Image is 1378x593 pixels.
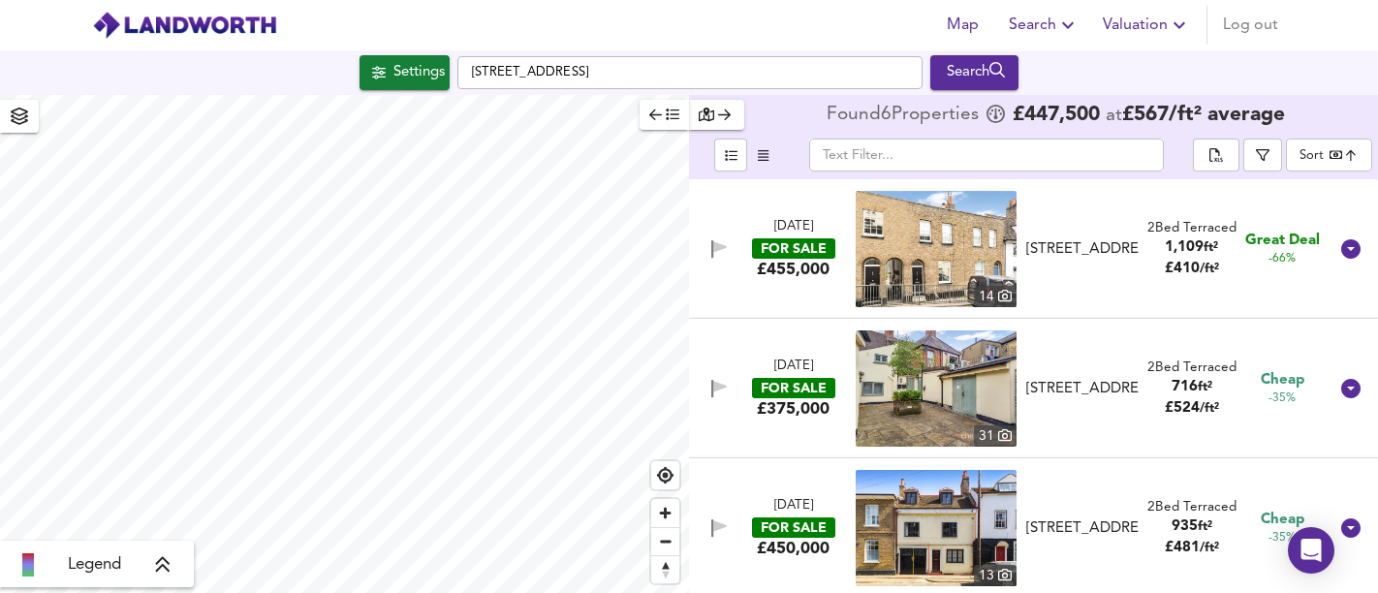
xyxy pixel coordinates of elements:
div: 2 Bed Terraced [1147,359,1237,377]
div: split button [1193,139,1239,172]
span: 716 [1172,380,1198,394]
div: Open Intercom Messenger [1288,527,1334,574]
div: Maidenhead Yard, Hertford, Hertfordshire, SG14 1SZ [1018,379,1146,399]
div: Run Your Search [930,55,1018,90]
button: Zoom in [651,499,679,527]
button: Reset bearing to north [651,555,679,583]
div: Settings [393,60,445,85]
span: Map [939,12,986,39]
svg: Show Details [1339,516,1362,540]
div: Found 6 Propert ies [827,106,984,125]
div: 13 [974,565,1017,586]
a: property thumbnail 13 [856,470,1017,586]
div: [STREET_ADDRESS] [1026,239,1139,260]
div: £450,000 [757,538,830,559]
div: [DATE] [774,358,813,376]
button: Map [931,6,993,45]
button: Search [930,55,1018,90]
span: Log out [1223,12,1278,39]
div: FOR SALE [752,517,835,538]
span: Cheap [1261,370,1304,390]
div: [DATE]FOR SALE£455,000 property thumbnail 14 [STREET_ADDRESS]2Bed Terraced1,109ft²£410/ft² Great ... [689,179,1378,319]
input: Text Filter... [809,139,1164,172]
span: ft² [1198,381,1212,393]
div: £375,000 [757,398,830,420]
span: 1,109 [1165,240,1204,255]
span: £ 410 [1165,262,1219,276]
span: Great Deal [1245,231,1320,251]
span: £ 524 [1165,401,1219,416]
img: logo [92,11,277,40]
div: 14 [974,286,1017,307]
span: ft² [1198,520,1212,533]
div: [DATE]FOR SALE£375,000 property thumbnail 31 [STREET_ADDRESS]2Bed Terraced716ft²£524/ft² Cheap-35% [689,319,1378,458]
span: Cheap [1261,510,1304,530]
span: / ft² [1200,402,1219,415]
div: FOR SALE [752,238,835,259]
button: Find my location [651,461,679,489]
div: Sort [1300,146,1324,165]
div: [DATE] [774,218,813,236]
span: Legend [68,553,121,577]
span: Zoom out [651,528,679,555]
div: 2 Bed Terraced [1147,219,1237,237]
button: Search [1001,6,1087,45]
span: £ 481 [1165,541,1219,555]
span: / ft² [1200,263,1219,275]
svg: Show Details [1339,237,1362,261]
img: property thumbnail [856,330,1017,447]
div: 2 Bed Terraced [1147,498,1237,516]
button: Settings [360,55,450,90]
button: Zoom out [651,527,679,555]
div: Search [935,60,1014,85]
span: / ft² [1200,542,1219,554]
span: Valuation [1103,12,1191,39]
div: [DATE] [774,497,813,515]
div: [STREET_ADDRESS] [1026,518,1139,539]
input: Enter a location... [457,56,923,89]
span: Reset bearing to north [651,556,679,583]
div: 31 [974,425,1017,447]
svg: Show Details [1339,377,1362,400]
span: -35% [1268,530,1296,546]
img: property thumbnail [856,191,1017,307]
button: Log out [1215,6,1286,45]
a: property thumbnail 14 [856,191,1017,307]
span: ft² [1204,241,1218,254]
span: £ 447,500 [1013,106,1100,125]
span: £ 567 / ft² average [1122,105,1285,125]
span: -66% [1268,251,1296,267]
button: Valuation [1095,6,1199,45]
span: 935 [1172,519,1198,534]
span: at [1106,107,1122,125]
div: £455,000 [757,259,830,280]
span: Search [1009,12,1080,39]
div: FOR SALE [752,378,835,398]
a: property thumbnail 31 [856,330,1017,447]
div: Sort [1286,139,1372,172]
div: [STREET_ADDRESS] [1026,379,1139,399]
img: property thumbnail [856,470,1017,586]
span: -35% [1268,390,1296,407]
